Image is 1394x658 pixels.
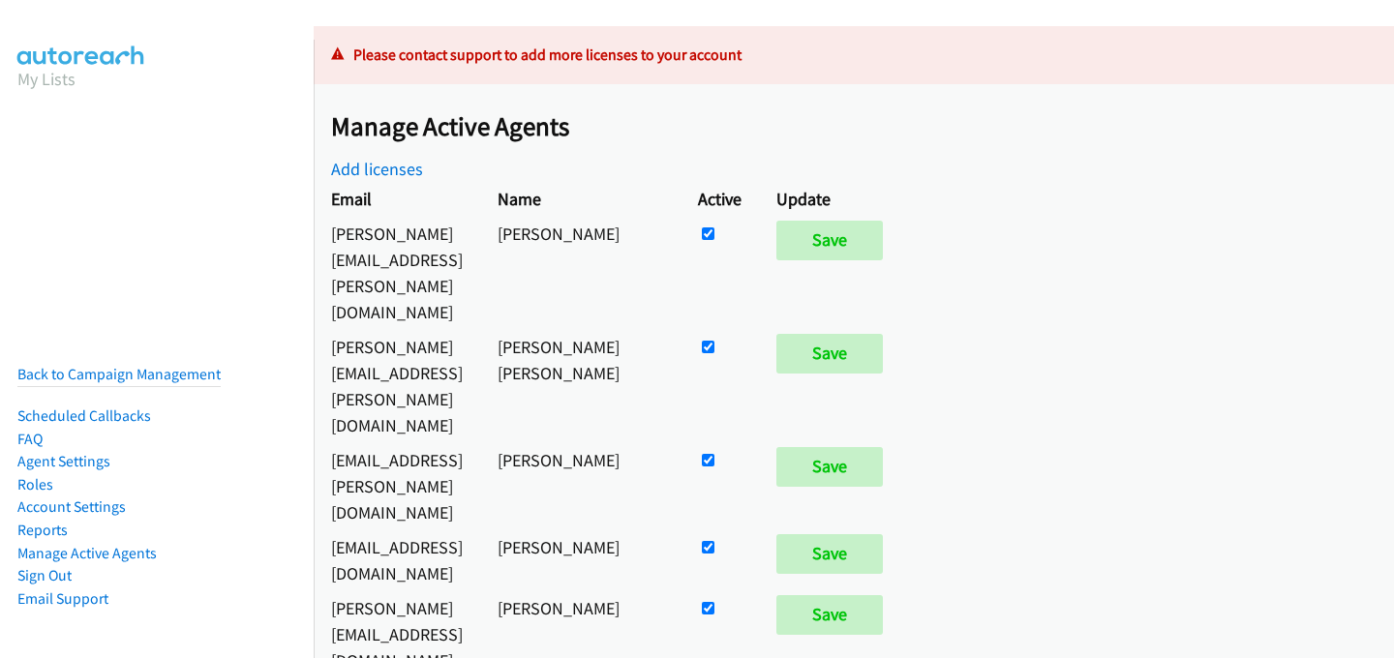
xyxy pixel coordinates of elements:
input: Save [776,334,883,373]
a: Email Support [17,589,108,608]
a: My Lists [17,68,76,90]
td: [EMAIL_ADDRESS][PERSON_NAME][DOMAIN_NAME] [314,443,480,530]
td: [PERSON_NAME] [480,443,681,530]
h2: Manage Active Agents [331,110,1394,143]
input: Save [776,447,883,486]
a: Reports [17,521,68,539]
td: [PERSON_NAME] [PERSON_NAME] [480,330,681,443]
th: Active [681,182,759,217]
td: [PERSON_NAME][EMAIL_ADDRESS][PERSON_NAME][DOMAIN_NAME] [314,330,480,443]
a: Manage Active Agents [17,544,157,562]
input: Save [776,595,883,634]
td: [EMAIL_ADDRESS][DOMAIN_NAME] [314,530,480,591]
th: Email [314,182,480,217]
td: [PERSON_NAME][EMAIL_ADDRESS][PERSON_NAME][DOMAIN_NAME] [314,217,480,330]
a: Add licenses [331,158,423,180]
td: [PERSON_NAME] [480,217,681,330]
th: Name [480,182,681,217]
td: [PERSON_NAME] [480,530,681,591]
input: Save [776,221,883,259]
a: Agent Settings [17,452,110,470]
input: Save [776,534,883,573]
a: Scheduled Callbacks [17,406,151,425]
p: Please contact support to add more licenses to your account [331,44,1377,67]
a: Roles [17,475,53,493]
a: Back to Campaign Management [17,365,221,383]
a: FAQ [17,430,43,448]
a: Sign Out [17,566,72,584]
th: Update [759,182,909,217]
a: Account Settings [17,497,126,516]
